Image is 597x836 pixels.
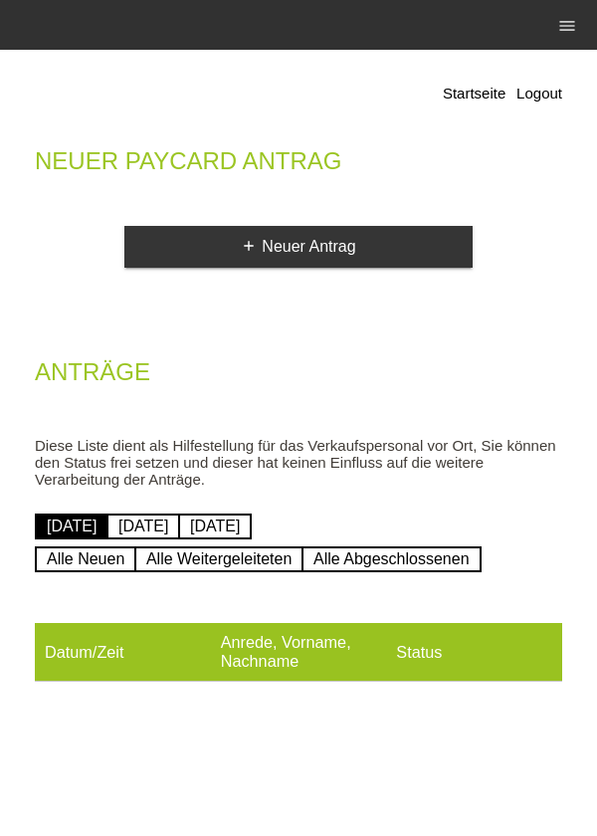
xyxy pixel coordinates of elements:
a: Logout [516,85,562,102]
a: addNeuer Antrag [124,226,473,268]
th: Status [386,623,562,682]
a: [DATE] [106,514,180,539]
a: Alle Neuen [35,546,136,572]
a: Alle Weitergeleiteten [134,546,303,572]
a: menu [547,19,587,31]
h2: Anträge [35,362,562,392]
i: menu [557,16,577,36]
th: Anrede, Vorname, Nachname [211,623,387,682]
a: [DATE] [178,514,252,539]
h2: Neuer Paycard Antrag [35,151,562,181]
th: Datum/Zeit [35,623,211,682]
a: Startseite [443,85,505,102]
p: Diese Liste dient als Hilfestellung für das Verkaufspersonal vor Ort, Sie können den Status frei ... [35,437,562,488]
a: Alle Abgeschlossenen [301,546,482,572]
i: add [241,238,257,254]
a: [DATE] [35,514,108,539]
